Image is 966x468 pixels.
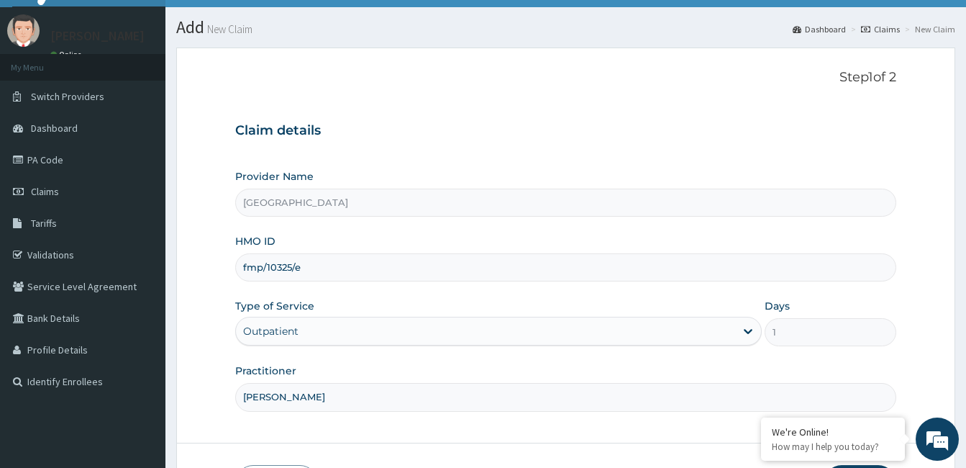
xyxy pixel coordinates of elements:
li: New Claim [901,23,955,35]
div: Outpatient [243,324,299,338]
input: Enter HMO ID [235,253,896,282]
span: Switch Providers [31,90,104,103]
a: Online [50,50,85,60]
label: Days [765,299,790,313]
p: [PERSON_NAME] [50,30,145,42]
span: Claims [31,185,59,198]
p: How may I help you today? [772,441,894,453]
div: Chat with us now [75,81,242,99]
img: d_794563401_company_1708531726252_794563401 [27,72,58,108]
a: Claims [861,23,900,35]
p: Step 1 of 2 [235,70,896,86]
label: Type of Service [235,299,314,313]
span: Tariffs [31,217,57,230]
label: Provider Name [235,169,314,184]
span: We're online! [83,142,199,287]
small: New Claim [204,24,252,35]
input: Enter Name [235,383,896,411]
h3: Claim details [235,123,896,139]
textarea: Type your message and hit 'Enter' [7,314,274,364]
h1: Add [176,18,955,37]
label: HMO ID [235,234,275,248]
div: We're Online! [772,426,894,438]
a: Dashboard [793,23,846,35]
label: Practitioner [235,364,296,378]
div: Minimize live chat window [236,7,270,42]
img: User Image [7,14,40,47]
span: Dashboard [31,122,78,135]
